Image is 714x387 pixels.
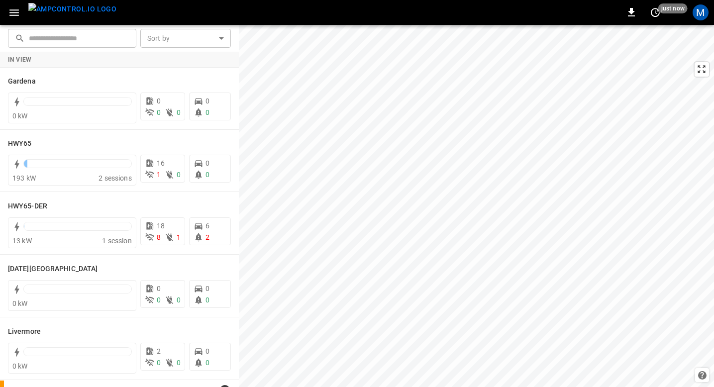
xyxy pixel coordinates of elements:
[693,4,709,20] div: profile-icon
[8,138,32,149] h6: HWY65
[8,56,32,63] strong: In View
[647,4,663,20] button: set refresh interval
[177,108,181,116] span: 0
[658,3,688,13] span: just now
[12,112,28,120] span: 0 kW
[205,108,209,116] span: 0
[157,359,161,367] span: 0
[205,359,209,367] span: 0
[157,347,161,355] span: 2
[157,97,161,105] span: 0
[177,296,181,304] span: 0
[157,159,165,167] span: 16
[205,296,209,304] span: 0
[157,222,165,230] span: 18
[177,359,181,367] span: 0
[177,233,181,241] span: 1
[8,201,47,212] h6: HWY65-DER
[205,347,209,355] span: 0
[157,233,161,241] span: 8
[28,3,116,15] img: ampcontrol.io logo
[205,222,209,230] span: 6
[239,25,714,387] canvas: Map
[99,174,132,182] span: 2 sessions
[205,285,209,292] span: 0
[12,362,28,370] span: 0 kW
[8,76,36,87] h6: Gardena
[12,174,36,182] span: 193 kW
[102,237,131,245] span: 1 session
[157,296,161,304] span: 0
[205,97,209,105] span: 0
[205,159,209,167] span: 0
[205,171,209,179] span: 0
[8,326,41,337] h6: Livermore
[12,237,32,245] span: 13 kW
[205,233,209,241] span: 2
[12,299,28,307] span: 0 kW
[177,171,181,179] span: 0
[157,108,161,116] span: 0
[157,285,161,292] span: 0
[157,171,161,179] span: 1
[8,264,98,275] h6: Karma Center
